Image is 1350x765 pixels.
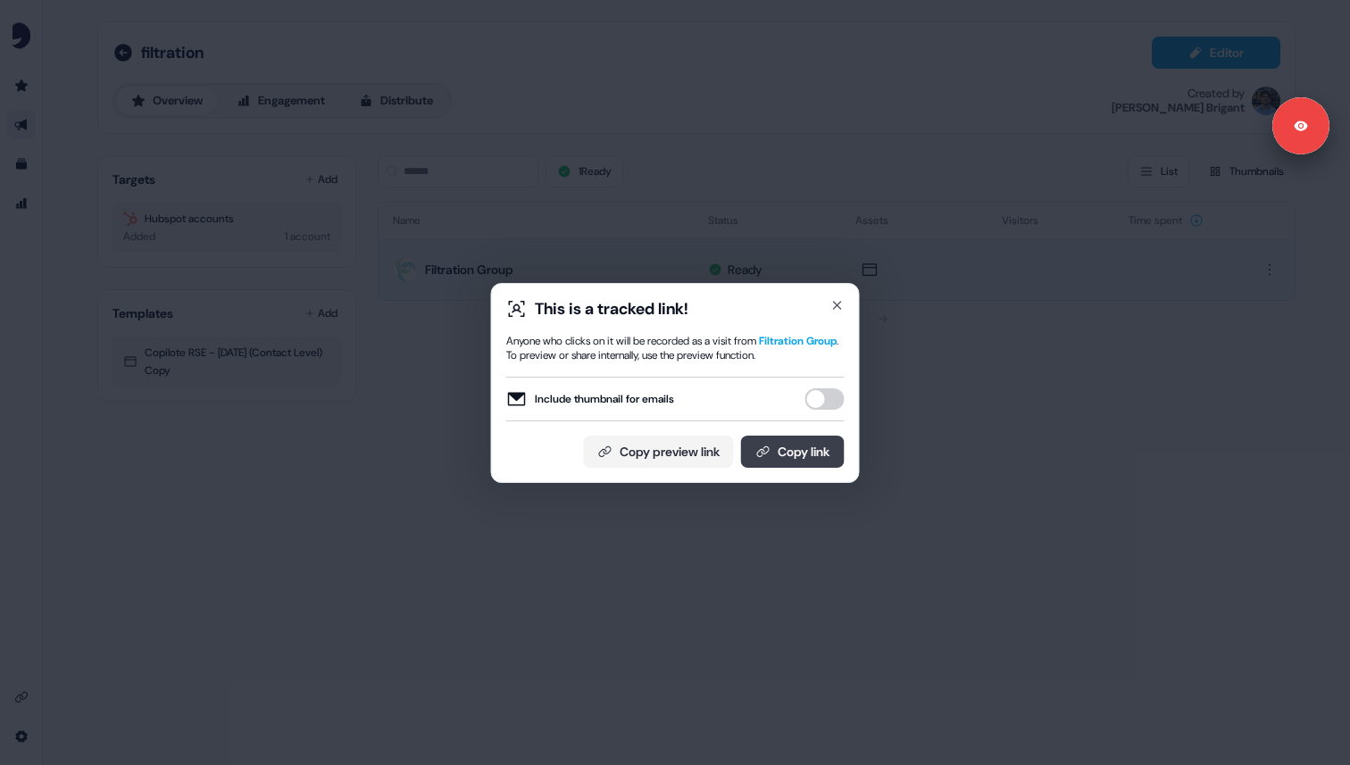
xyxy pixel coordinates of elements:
label: Include thumbnail for emails [506,388,674,410]
span: Filtration Group [759,334,837,348]
button: Copy link [741,436,845,468]
div: This is a tracked link! [535,298,688,320]
div: Anyone who clicks on it will be recorded as a visit from . To preview or share internally, use th... [506,334,845,362]
button: Copy preview link [584,436,734,468]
